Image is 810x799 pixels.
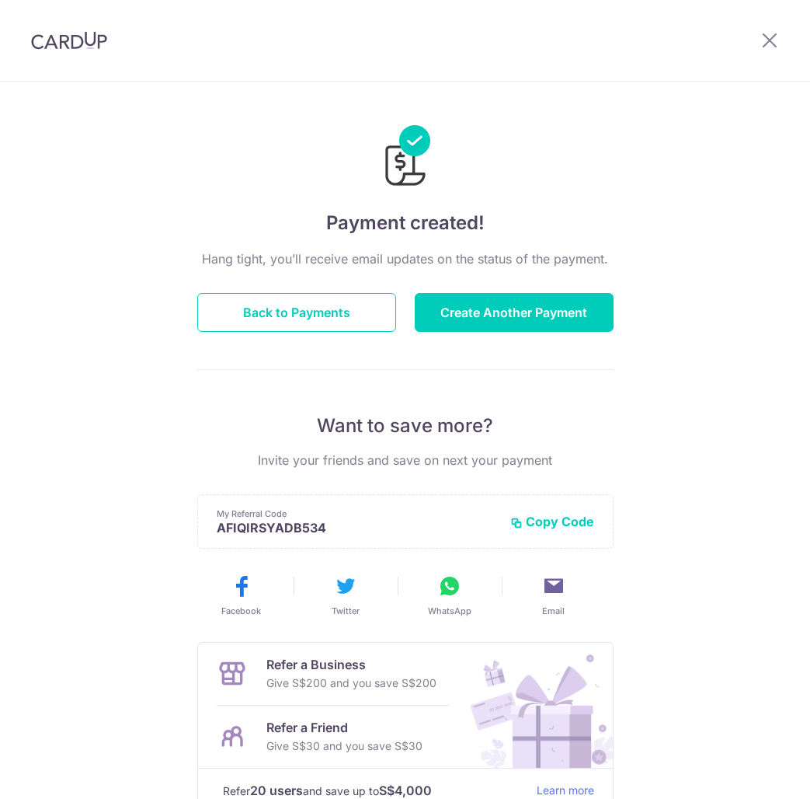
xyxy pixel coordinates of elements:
[510,514,594,529] button: Copy Code
[508,574,600,617] button: Email
[428,605,471,617] span: WhatsApp
[710,752,794,791] iframe: Opens a widget where you can find more information
[197,451,614,469] p: Invite your friends and save on next your payment
[266,737,422,755] p: Give S$30 and you save S$30
[197,209,614,237] h4: Payment created!
[266,718,422,737] p: Refer a Friend
[197,249,614,268] p: Hang tight, you’ll receive email updates on the status of the payment.
[221,605,261,617] span: Facebook
[197,413,614,438] p: Want to save more?
[217,508,498,520] p: My Referral Code
[197,293,396,332] button: Back to Payments
[415,293,614,332] button: Create Another Payment
[381,125,430,190] img: Payments
[300,574,391,617] button: Twitter
[332,605,360,617] span: Twitter
[266,655,436,674] p: Refer a Business
[31,31,107,50] img: CardUp
[456,643,613,768] img: Refer
[196,574,287,617] button: Facebook
[266,674,436,693] p: Give S$200 and you save S$200
[217,520,498,536] p: AFIQIRSYADB534
[542,605,565,617] span: Email
[404,574,495,617] button: WhatsApp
